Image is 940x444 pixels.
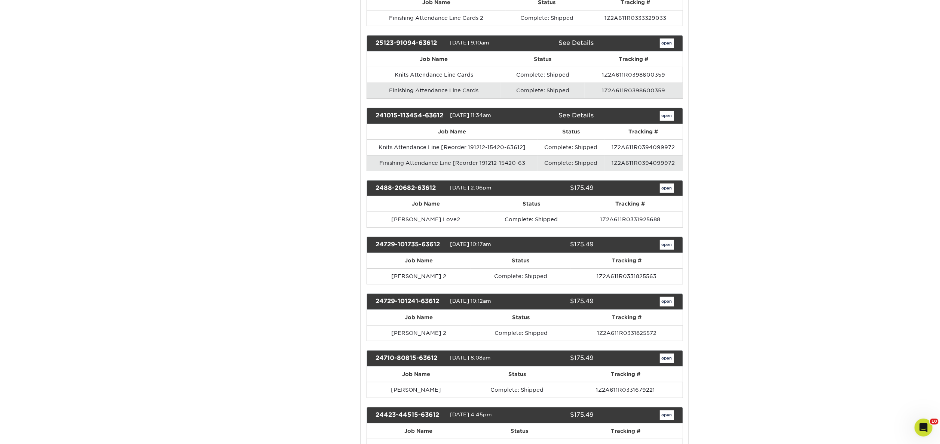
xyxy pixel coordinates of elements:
span: [DATE] 9:10am [450,40,489,46]
iframe: Google Customer Reviews [2,421,64,441]
a: See Details [558,112,594,119]
th: Tracking # [569,423,682,439]
td: 1Z2A611R0333329033 [588,10,682,26]
div: 24729-101241-63612 [370,297,450,306]
td: Finishing Attendance Line Cards 2 [367,10,506,26]
td: [PERSON_NAME] 2 [367,325,471,341]
div: $175.49 [519,354,599,363]
a: open [660,111,674,121]
td: Complete: Shipped [471,268,571,284]
span: [DATE] 10:12am [450,298,491,304]
th: Job Name [367,124,538,139]
span: [DATE] 11:34am [450,112,491,118]
th: Job Name [367,367,465,382]
td: Complete: Shipped [506,10,588,26]
th: Status [471,310,571,325]
td: Complete: Shipped [501,67,585,83]
div: 241015-113454-63612 [370,111,450,121]
div: $175.49 [519,410,599,420]
th: Status [485,196,578,212]
th: Job Name [367,196,485,212]
td: 1Z2A611R0394099972 [604,139,683,155]
div: $175.49 [519,240,599,250]
td: 1Z2A611R0394099972 [604,155,683,171]
th: Tracking # [571,253,682,268]
div: $175.49 [519,184,599,193]
th: Status [465,367,569,382]
th: Tracking # [569,367,683,382]
td: 1Z2A611R0398600359 [585,83,682,98]
td: Complete: Shipped [465,382,569,398]
td: Knits Attendance Line Cards [367,67,501,83]
th: Job Name [367,253,471,268]
span: [DATE] 10:17am [450,241,491,247]
th: Tracking # [585,52,682,67]
div: 2488-20682-63612 [370,184,450,193]
th: Status [471,253,571,268]
iframe: Intercom live chat [915,419,933,437]
a: See Details [558,39,594,46]
span: [DATE] 4:45pm [450,411,492,417]
span: [DATE] 2:06pm [450,185,492,191]
td: Knits Attendance Line [Reorder 191212-15420-63612] [367,139,538,155]
td: Complete: Shipped [471,325,571,341]
a: open [660,410,674,420]
span: 10 [930,419,939,425]
th: Status [470,423,569,439]
th: Job Name [367,423,470,439]
div: 24423-44515-63612 [370,410,450,420]
a: open [660,38,674,48]
td: Complete: Shipped [485,212,578,227]
td: 1Z2A611R0398600359 [585,67,682,83]
td: Complete: Shipped [501,83,585,98]
a: open [660,240,674,250]
th: Status [501,52,585,67]
a: open [660,297,674,306]
th: Job Name [367,52,501,67]
th: Tracking # [604,124,683,139]
td: [PERSON_NAME] Love2 [367,212,485,227]
a: open [660,184,674,193]
td: Complete: Shipped [538,139,604,155]
span: [DATE] 8:08am [450,355,491,361]
td: [PERSON_NAME] 2 [367,268,471,284]
td: [PERSON_NAME] [367,382,465,398]
div: 24729-101735-63612 [370,240,450,250]
td: 1Z2A611R0331825563 [571,268,682,284]
td: 1Z2A611R0331925688 [578,212,682,227]
div: 25123-91094-63612 [370,38,450,48]
th: Status [538,124,604,139]
td: 1Z2A611R0331825572 [571,325,682,341]
td: Finishing Attendance Line Cards [367,83,501,98]
th: Tracking # [578,196,682,212]
div: $175.49 [519,297,599,306]
td: 1Z2A611R0331679221 [569,382,683,398]
th: Tracking # [571,310,682,325]
td: Complete: Shipped [538,155,604,171]
a: open [660,354,674,363]
td: Finishing Attendance Line [Reorder 191212-15420-63 [367,155,538,171]
div: 24710-80815-63612 [370,354,450,363]
th: Job Name [367,310,471,325]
